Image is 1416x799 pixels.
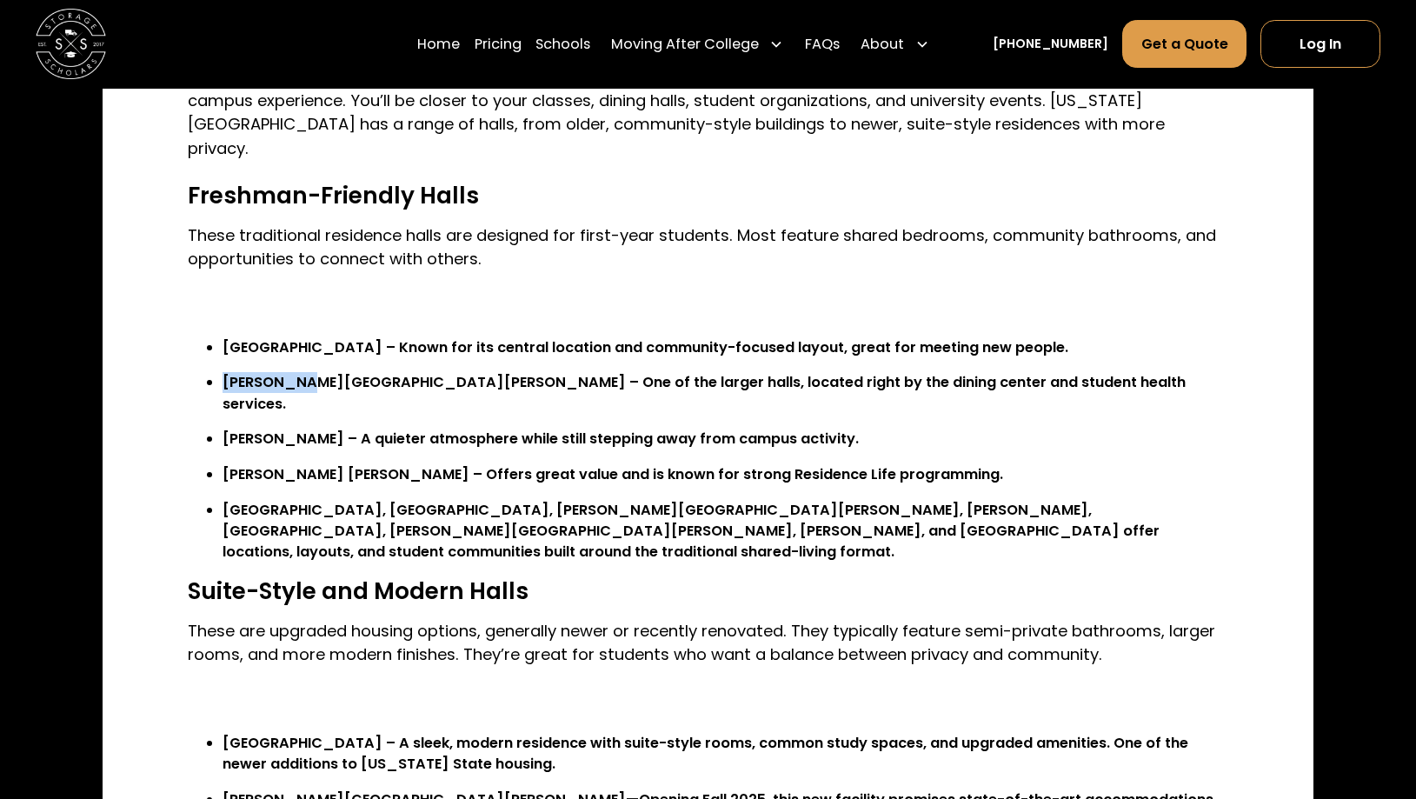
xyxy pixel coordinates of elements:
[188,688,1229,711] p: ‍
[223,500,1228,563] li: [GEOGRAPHIC_DATA], [GEOGRAPHIC_DATA], [PERSON_NAME][GEOGRAPHIC_DATA][PERSON_NAME], [PERSON_NAME],...
[535,19,590,69] a: Schools
[417,19,460,69] a: Home
[223,733,1228,776] li: [GEOGRAPHIC_DATA] – A sleek, modern residence with suite-style rooms, common study spaces, and up...
[611,34,759,55] div: Moving After College
[854,19,936,69] div: About
[861,34,904,55] div: About
[223,429,1228,449] li: [PERSON_NAME] – A quieter atmosphere while still stepping away from campus activity.
[188,619,1229,667] p: These are upgraded housing options, generally newer or recently renovated. They typically feature...
[1260,20,1380,68] a: Log In
[188,292,1229,316] p: ‍
[188,575,529,607] strong: Suite-Style and Modern Halls
[805,19,840,69] a: FAQs
[993,35,1108,53] a: [PHONE_NUMBER]
[223,337,1228,358] li: [GEOGRAPHIC_DATA] – Known for its central location and community-focused layout, great for meetin...
[188,223,1229,271] p: These traditional residence halls are designed for first-year students. Most feature shared bedro...
[1122,20,1246,68] a: Get a Quote
[188,179,479,211] strong: Freshman-Friendly Halls
[223,372,1228,415] li: [PERSON_NAME][GEOGRAPHIC_DATA][PERSON_NAME] – One of the larger halls, located right by the dinin...
[223,464,1228,485] li: [PERSON_NAME] [PERSON_NAME] – Offers great value and is known for strong Residence Life programming.
[36,9,106,79] img: Storage Scholars main logo
[475,19,522,69] a: Pricing
[36,9,106,79] a: home
[604,19,791,69] div: Moving After College
[188,64,1229,160] p: Living on campus is often the first choice for new students, for good reason. It’s convenient, so...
